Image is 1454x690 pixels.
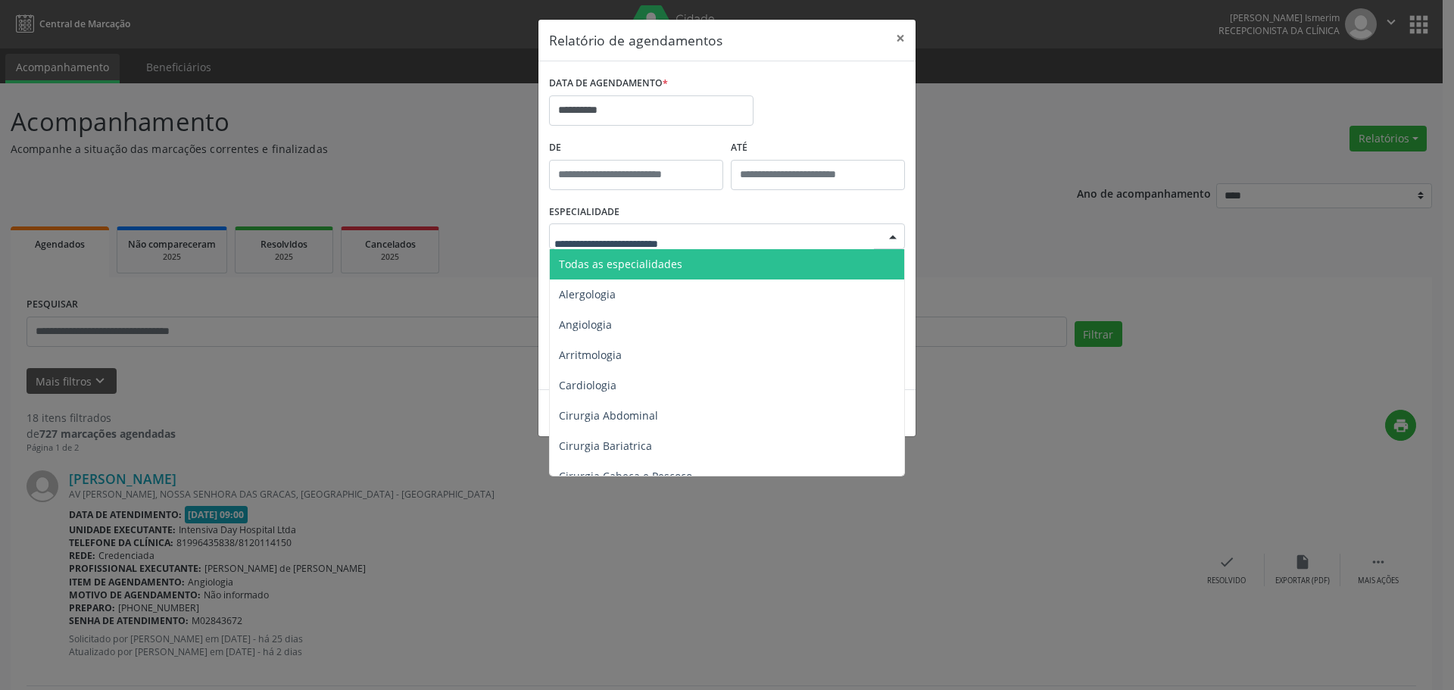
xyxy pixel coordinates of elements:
span: Cardiologia [559,378,616,392]
label: ESPECIALIDADE [549,201,619,224]
span: Arritmologia [559,348,622,362]
span: Cirurgia Abdominal [559,408,658,423]
h5: Relatório de agendamentos [549,30,722,50]
span: Cirurgia Bariatrica [559,439,652,453]
span: Todas as especialidades [559,257,682,271]
label: ATÉ [731,136,905,160]
label: DATA DE AGENDAMENTO [549,72,668,95]
span: Angiologia [559,317,612,332]
span: Alergologia [559,287,616,301]
span: Cirurgia Cabeça e Pescoço [559,469,692,483]
button: Close [885,20,916,57]
label: De [549,136,723,160]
